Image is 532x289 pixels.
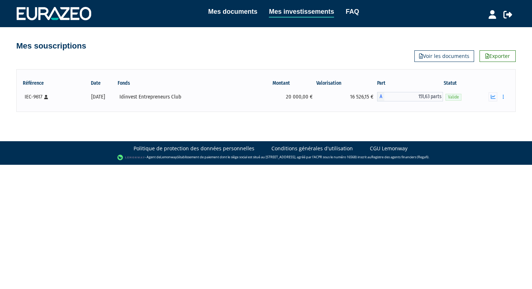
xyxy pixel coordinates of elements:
[16,42,86,50] h4: Mes souscriptions
[119,93,248,101] div: Idinvest Entrepreneurs Club
[25,93,77,101] div: IEC-9617
[377,92,443,101] div: A - Idinvest Entrepreneurs Club
[377,77,443,89] th: Part
[22,77,79,89] th: Référence
[414,50,474,62] a: Voir les documents
[82,93,114,101] div: [DATE]
[17,7,91,20] img: 1732889491-logotype_eurazeo_blanc_rvb.png
[346,7,359,17] a: FAQ
[446,94,461,101] span: Valide
[208,7,257,17] a: Mes documents
[44,95,48,99] i: [Français] Personne physique
[377,92,384,101] span: A
[271,145,353,152] a: Conditions générales d'utilisation
[443,77,485,89] th: Statut
[371,155,428,160] a: Registre des agents financiers (Regafi)
[269,7,334,18] a: Mes investissements
[79,77,117,89] th: Date
[7,154,525,161] div: - Agent de (établissement de paiement dont le siège social est situé au [STREET_ADDRESS], agréé p...
[134,145,254,152] a: Politique de protection des données personnelles
[160,155,177,160] a: Lemonway
[480,50,516,62] a: Exporter
[316,89,377,104] td: 16 526,15 €
[316,77,377,89] th: Valorisation
[384,92,443,101] span: 151,63 parts
[250,89,316,104] td: 20 000,00 €
[117,154,145,161] img: logo-lemonway.png
[117,77,251,89] th: Fonds
[370,145,408,152] a: CGU Lemonway
[250,77,316,89] th: Montant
